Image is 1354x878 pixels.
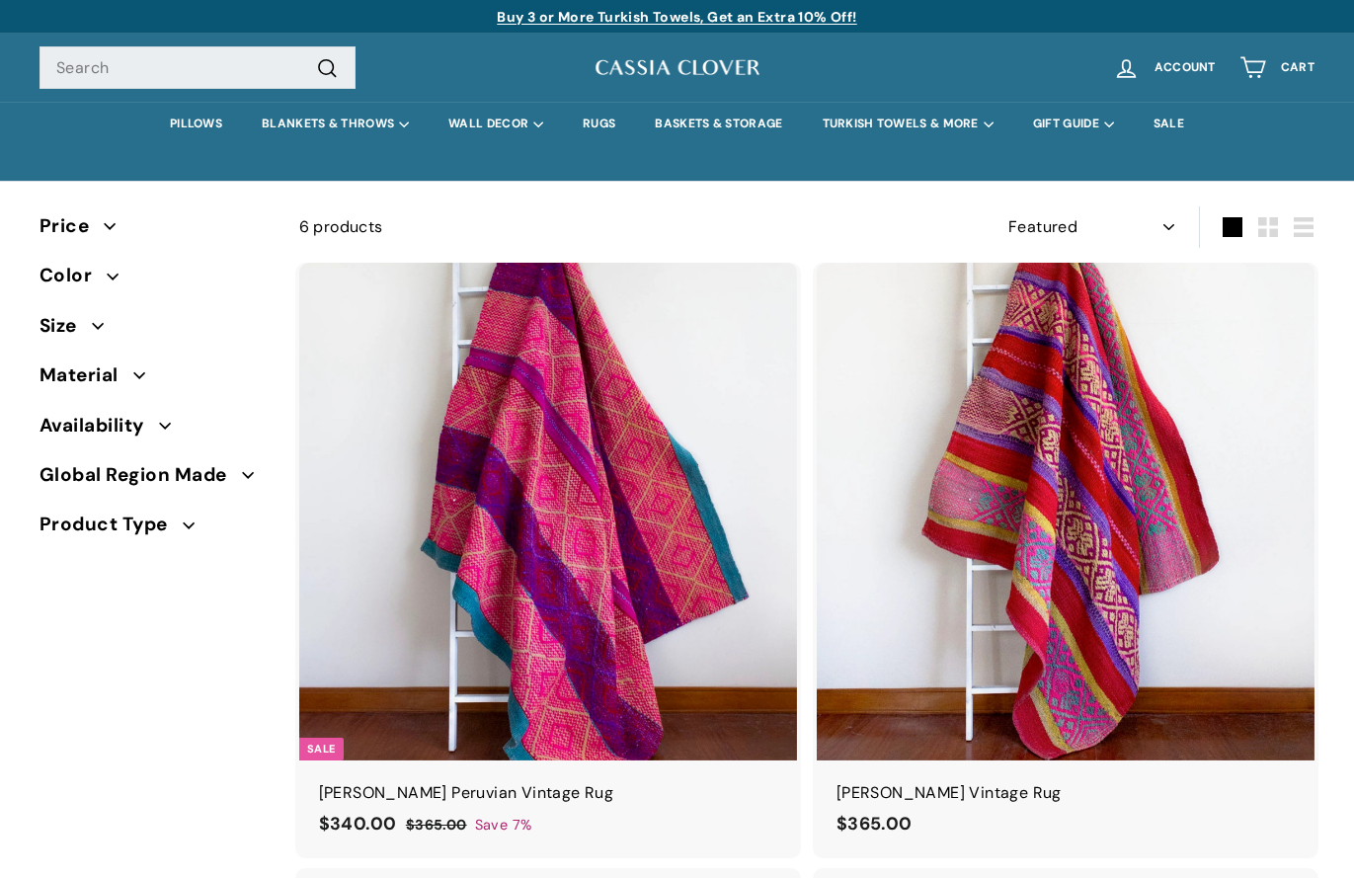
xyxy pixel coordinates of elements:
summary: TURKISH TOWELS & MORE [803,102,1013,146]
span: Global Region Made [40,460,242,490]
span: Save 7% [475,814,532,837]
span: Cart [1281,61,1314,74]
a: Sale [PERSON_NAME] Peruvian Vintage Rug Save 7% [299,263,797,859]
summary: BLANKETS & THROWS [242,102,429,146]
button: Availability [40,406,268,455]
button: Color [40,256,268,305]
span: $340.00 [319,812,397,836]
span: Size [40,311,92,341]
input: Search [40,46,356,90]
a: Cart [1228,39,1326,97]
a: [PERSON_NAME] Vintage Rug [817,263,1314,859]
summary: GIFT GUIDE [1013,102,1134,146]
a: Account [1101,39,1228,97]
a: PILLOWS [150,102,242,146]
div: [PERSON_NAME] Peruvian Vintage Rug [319,780,777,806]
span: $365.00 [406,816,467,834]
div: [PERSON_NAME] Vintage Rug [836,780,1295,806]
button: Global Region Made [40,455,268,505]
a: RUGS [563,102,635,146]
summary: WALL DECOR [429,102,563,146]
a: SALE [1134,102,1204,146]
a: Buy 3 or More Turkish Towels, Get an Extra 10% Off! [497,8,856,26]
button: Price [40,206,268,256]
span: Price [40,211,104,241]
div: Sale [299,738,344,760]
button: Size [40,306,268,356]
span: $365.00 [836,812,913,836]
span: Account [1155,61,1216,74]
span: Availability [40,411,159,440]
div: 6 products [299,214,807,240]
a: BASKETS & STORAGE [635,102,802,146]
span: Product Type [40,510,183,539]
button: Product Type [40,505,268,554]
button: Material [40,356,268,405]
span: Material [40,360,133,390]
span: Color [40,261,107,290]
